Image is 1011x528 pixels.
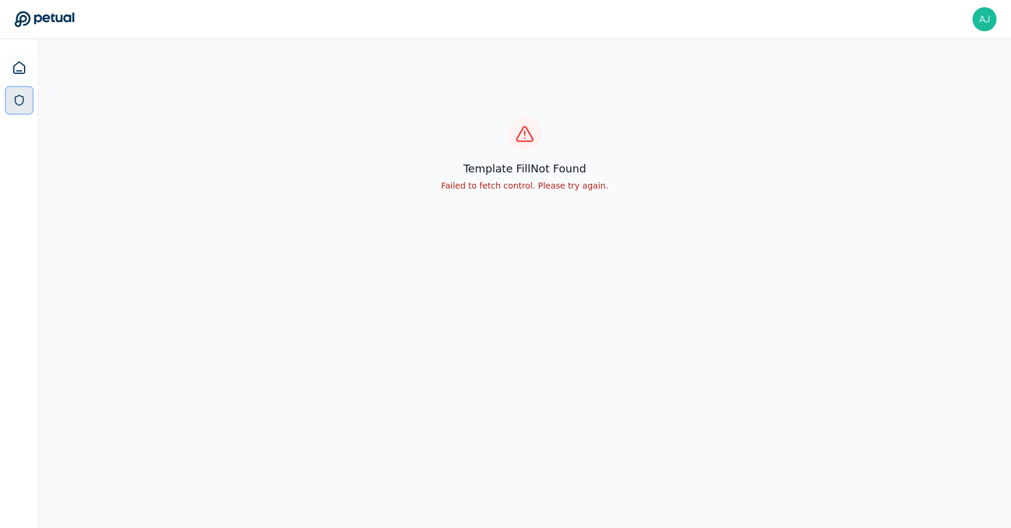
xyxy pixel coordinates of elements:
img: ajay.rengarajan@snowflake.com [973,7,997,31]
a: SOC [6,87,32,114]
h3: template fill Not Found [441,160,608,177]
p: Failed to fetch control. Please try again. [441,180,608,192]
a: Dashboard [5,53,34,82]
a: Go to Dashboard [14,11,75,28]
